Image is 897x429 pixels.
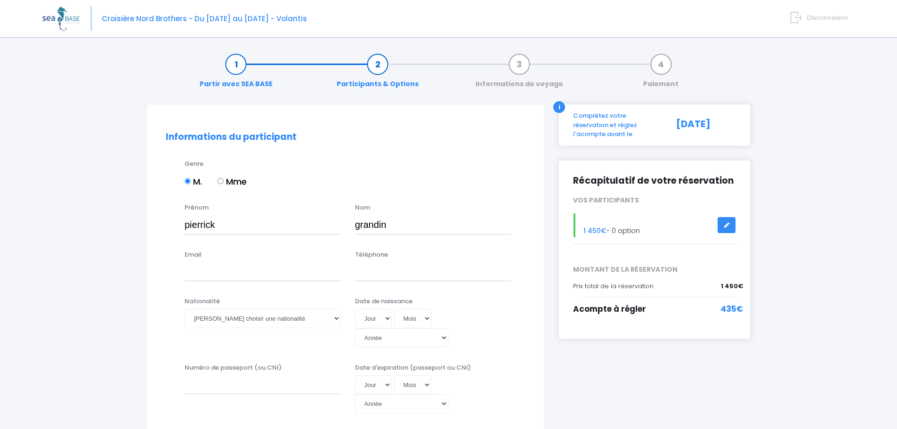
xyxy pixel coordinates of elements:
[355,203,370,212] label: Nom
[185,203,209,212] label: Prénom
[355,250,388,259] label: Téléphone
[355,297,412,306] label: Date de naissance
[185,250,202,259] label: Email
[185,363,282,372] label: Numéro de passeport (ou CNI)
[566,265,743,275] span: MONTANT DE LA RÉSERVATION
[807,13,848,22] span: Déconnexion
[218,175,247,188] label: Mme
[166,132,525,143] h2: Informations du participant
[332,59,423,89] a: Participants & Options
[566,111,669,139] div: Complétez votre réservation et réglez l'acompte avant le
[573,175,736,186] h2: Récapitulatif de votre réservation
[721,282,743,291] span: 1 450€
[553,101,565,113] div: i
[566,213,743,237] div: - 0 option
[573,282,654,291] span: Prix total de la réservation
[573,303,646,315] span: Acompte à régler
[471,59,568,89] a: Informations de voyage
[185,175,202,188] label: M.
[669,111,743,139] div: [DATE]
[185,297,220,306] label: Nationalité
[185,159,203,169] label: Genre
[638,59,683,89] a: Paiement
[218,178,224,184] input: Mme
[355,363,471,372] label: Date d'expiration (passeport ou CNI)
[566,195,743,205] div: VOS PARTICIPANTS
[185,178,191,184] input: M.
[102,14,307,24] span: Croisière Nord Brothers - Du [DATE] au [DATE] - Volantis
[720,303,743,316] span: 435€
[195,59,277,89] a: Partir avec SEA BASE
[583,226,606,235] span: 1 450€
